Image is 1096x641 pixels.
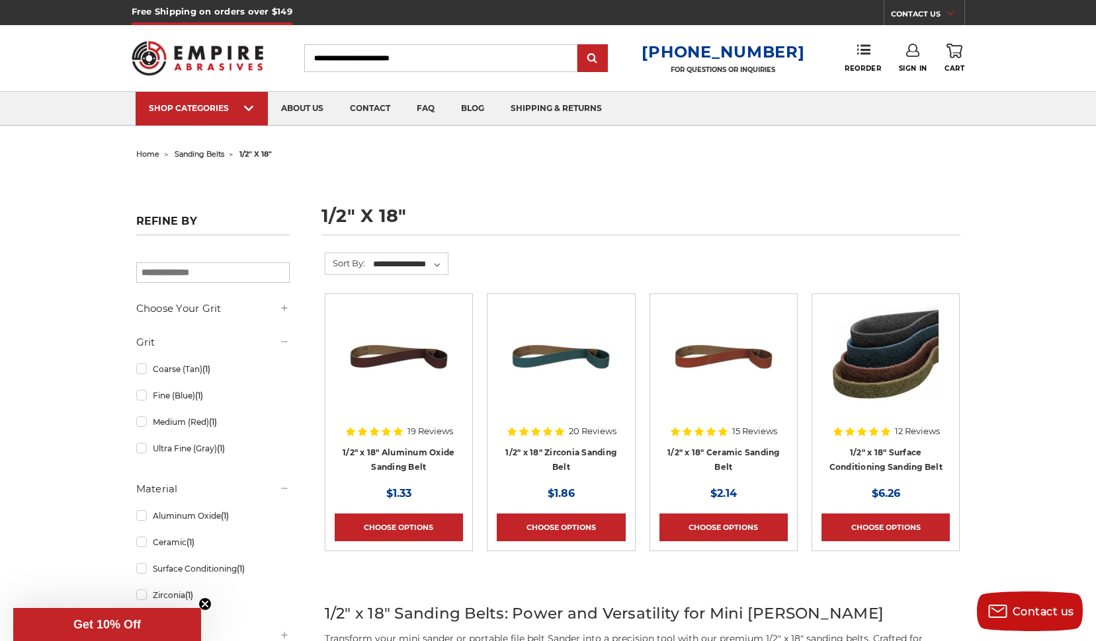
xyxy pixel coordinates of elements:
[945,44,964,73] a: Cart
[872,487,900,500] span: $6.26
[175,149,224,159] a: sanding belts
[977,591,1083,631] button: Contact us
[569,427,616,435] span: 20 Reviews
[195,391,203,400] span: (1)
[678,343,769,369] a: Quick view
[407,427,453,435] span: 19 Reviews
[822,303,950,432] a: Surface Conditioning Sanding Belts
[136,531,290,554] a: Ceramic
[337,92,403,126] a: contact
[132,32,264,84] img: Empire Abrasives
[136,504,290,527] a: Aluminum Oxide
[136,384,290,407] a: Fine (Blue)
[642,65,804,74] p: FOR QUESTIONS OR INQUIRIES
[671,303,777,409] img: 1/2" x 18" Ceramic File Belt
[505,447,616,472] a: 1/2" x 18" Zirconia Sanding Belt
[221,511,229,521] span: (1)
[136,437,290,460] a: Ultra Fine (Gray)
[136,334,290,350] h5: Grit
[335,303,463,432] a: 1/2" x 18" Aluminum Oxide File Belt
[579,46,606,72] input: Submit
[149,103,255,113] div: SHOP CATEGORIES
[136,410,290,434] a: Medium (Red)
[840,343,931,369] a: Quick view
[73,618,141,631] span: Get 10% Off
[891,7,964,25] a: CONTACT US
[239,149,272,159] span: 1/2" x 18"
[403,92,448,126] a: faq
[659,303,788,432] a: 1/2" x 18" Ceramic File Belt
[198,597,212,611] button: Close teaser
[353,343,444,369] a: Quick view
[13,608,201,641] div: Get 10% OffClose teaser
[185,590,193,600] span: (1)
[845,64,881,73] span: Reorder
[386,487,411,500] span: $1.33
[202,364,210,374] span: (1)
[899,64,927,73] span: Sign In
[659,513,788,541] a: Choose Options
[335,513,463,541] a: Choose Options
[1013,605,1074,618] span: Contact us
[136,481,290,497] h5: Material
[321,207,960,235] h1: 1/2" x 18"
[497,303,625,432] a: 1/2" x 18" Zirconia File Belt
[829,447,943,472] a: 1/2" x 18" Surface Conditioning Sanding Belt
[136,584,290,607] a: Zirconia
[136,215,290,235] h5: Refine by
[268,92,337,126] a: about us
[732,427,777,435] span: 15 Reviews
[642,42,804,61] a: [PHONE_NUMBER]
[136,358,290,381] a: Coarse (Tan)
[136,557,290,580] a: Surface Conditioning
[497,92,615,126] a: shipping & returns
[217,443,225,453] span: (1)
[945,64,964,73] span: Cart
[448,92,497,126] a: blog
[515,343,607,369] a: Quick view
[508,303,614,409] img: 1/2" x 18" Zirconia File Belt
[325,253,365,273] label: Sort By:
[822,513,950,541] a: Choose Options
[343,447,454,472] a: 1/2" x 18" Aluminum Oxide Sanding Belt
[237,564,245,574] span: (1)
[845,44,881,72] a: Reorder
[710,487,737,500] span: $2.14
[548,487,575,500] span: $1.86
[187,537,194,547] span: (1)
[136,149,159,159] a: home
[325,602,960,625] h2: 1/2" x 18" Sanding Belts: Power and Versatility for Mini [PERSON_NAME]
[136,301,290,317] h5: Choose Your Grit
[895,427,940,435] span: 12 Reviews
[667,447,780,472] a: 1/2" x 18" Ceramic Sanding Belt
[833,303,939,409] img: Surface Conditioning Sanding Belts
[346,303,452,409] img: 1/2" x 18" Aluminum Oxide File Belt
[209,417,217,427] span: (1)
[371,254,448,274] select: Sort By:
[497,513,625,541] a: Choose Options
